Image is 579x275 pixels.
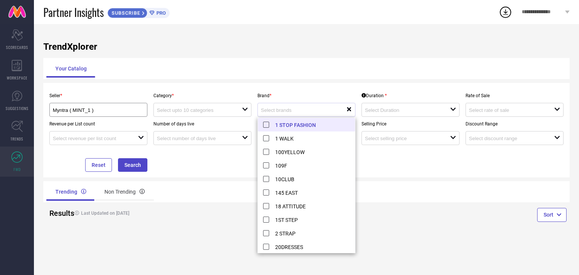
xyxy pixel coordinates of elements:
[157,107,233,113] input: Select upto 10 categories
[258,118,355,131] li: 1 STOP FASHION
[258,131,355,145] li: 1 WALK
[537,208,567,222] button: Sort
[95,183,154,201] div: Non Trending
[499,5,512,19] div: Open download list
[469,136,545,141] input: Select discount range
[53,106,144,113] div: Myntra ( MINT_1 )
[361,93,387,98] div: Duration
[258,172,355,186] li: 10CLUB
[85,158,112,172] button: Reset
[258,159,355,172] li: 109F
[466,93,564,98] p: Rate of Sale
[361,121,460,127] p: Selling Price
[258,186,355,199] li: 145 EAST
[258,145,355,159] li: 100YELLOW
[7,75,28,81] span: WORKSPACE
[108,10,142,16] span: SUBSCRIBE
[49,93,147,98] p: Seller
[53,107,135,113] input: Select seller
[53,136,129,141] input: Select revenue per list count
[14,167,21,172] span: FWD
[365,107,441,113] input: Select Duration
[71,211,279,216] h4: Last Updated on [DATE]
[469,107,545,113] input: Select rate of sale
[466,121,564,127] p: Discount Range
[107,6,170,18] a: SUBSCRIBEPRO
[46,60,96,78] div: Your Catalog
[365,136,441,141] input: Select selling price
[258,226,355,240] li: 2 STRAP
[261,107,337,113] input: Select brands
[258,199,355,213] li: 18 ATTITUDE
[11,136,23,142] span: TRENDS
[43,41,570,52] h1: TrendXplorer
[153,93,251,98] p: Category
[49,209,65,218] h2: Results
[43,5,104,20] span: Partner Insights
[118,158,147,172] button: Search
[49,121,147,127] p: Revenue per List count
[6,105,29,111] span: SUGGESTIONS
[46,183,95,201] div: Trending
[155,10,166,16] span: PRO
[258,213,355,226] li: 1ST STEP
[6,44,28,50] span: SCORECARDS
[257,93,355,98] p: Brand
[258,240,355,254] li: 20DRESSES
[153,121,251,127] p: Number of days live
[157,136,233,141] input: Select number of days live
